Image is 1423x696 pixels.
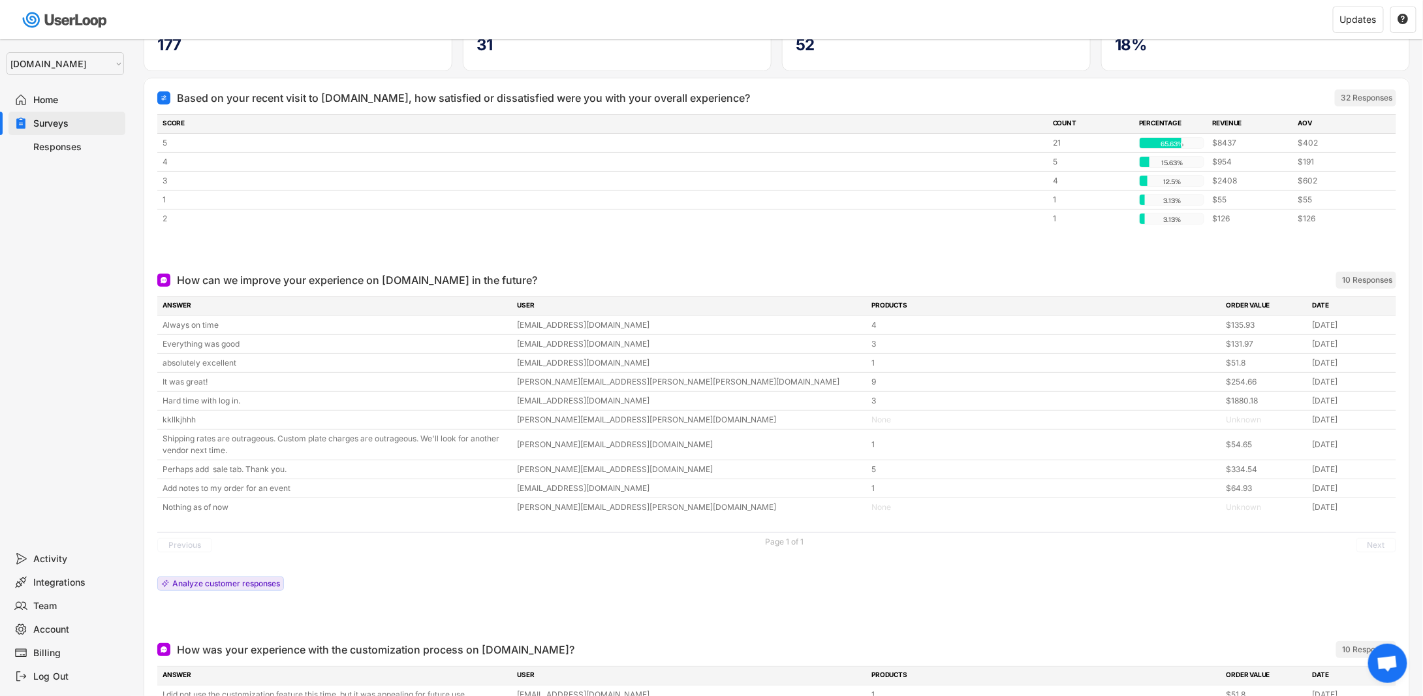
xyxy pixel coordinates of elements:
div: 5 [1053,156,1131,168]
img: userloop-logo-01.svg [20,7,112,33]
div: How can we improve your experience on [DOMAIN_NAME] in the future? [177,272,537,288]
div: [DATE] [1313,376,1391,388]
div: Updates [1340,15,1377,24]
div: AOV [1298,118,1377,130]
div: 1 [872,482,1219,494]
div: Open chat [1368,644,1407,683]
div: $402 [1298,137,1377,149]
div: 9 [872,376,1219,388]
div: 4 [163,156,1045,168]
div: How was your experience with the customization process on [DOMAIN_NAME]? [177,642,574,657]
div: [DATE] [1313,357,1391,369]
div: 1 [872,357,1219,369]
div: Nothing as of now [163,501,509,513]
div: COUNT [1053,118,1131,130]
div: [DATE] [1313,338,1391,350]
button:  [1398,14,1409,25]
div: ORDER VALUE [1227,300,1305,312]
div: 1 [1053,213,1131,225]
div: $126 [1298,213,1377,225]
div: [PERSON_NAME][EMAIL_ADDRESS][DOMAIN_NAME] [517,439,864,451]
div: [DATE] [1313,395,1391,407]
div: 15.63% [1142,157,1202,168]
div: Unknown [1227,501,1305,513]
div: [EMAIL_ADDRESS][DOMAIN_NAME] [517,338,864,350]
div: None [872,501,1219,513]
div: 1 [1053,194,1131,206]
div: ORDER VALUE [1227,670,1305,682]
h5: 52 [796,35,1077,55]
div: $131.97 [1227,338,1305,350]
div: Billing [34,647,120,659]
div: PERCENTAGE [1139,118,1204,130]
div: $954 [1212,156,1290,168]
div: 4 [1053,175,1131,187]
div: kkllkjhhh [163,414,509,426]
div: 10 Responses [1343,644,1393,655]
div: None [872,414,1219,426]
button: Next [1356,538,1396,552]
div: [DATE] [1313,439,1391,451]
div: [EMAIL_ADDRESS][DOMAIN_NAME] [517,319,864,331]
h5: 177 [157,35,439,55]
div: 21 [1053,137,1131,149]
div: Based on your recent visit to [DOMAIN_NAME], how satisfied or dissatisfied were you with your ove... [177,90,750,106]
div: USER [517,300,864,312]
div: USER [517,670,864,682]
div: Surveys [34,118,120,130]
div: $51.8 [1227,357,1305,369]
div: 65.63% [1142,138,1202,150]
div: 3 [872,338,1219,350]
h5: 31 [477,35,758,55]
div: Hard time with log in. [163,395,509,407]
div: $55 [1298,194,1377,206]
div: $126 [1212,213,1290,225]
div: Log Out [34,671,120,683]
div: Activity [34,553,120,565]
div: 5 [872,464,1219,475]
div: [DATE] [1313,501,1391,513]
div: [PERSON_NAME][EMAIL_ADDRESS][PERSON_NAME][DOMAIN_NAME] [517,414,864,426]
div: Home [34,94,120,106]
div: It was great! [163,376,509,388]
div: 4 [872,319,1219,331]
div: $64.93 [1227,482,1305,494]
div: DATE [1313,670,1391,682]
div: [PERSON_NAME][EMAIL_ADDRESS][PERSON_NAME][PERSON_NAME][DOMAIN_NAME] [517,376,864,388]
div: $602 [1298,175,1377,187]
text:  [1398,13,1409,25]
div: 12.5% [1142,176,1202,187]
div: $8437 [1212,137,1290,149]
div: ANSWER [163,300,509,312]
div: 5 [163,137,1045,149]
div: Account [34,624,120,636]
div: Page 1 of 1 [765,538,804,546]
div: ANSWER [163,670,509,682]
div: 3 [163,175,1045,187]
div: 1 [872,439,1219,451]
div: $135.93 [1227,319,1305,331]
div: PRODUCTS [872,300,1219,312]
div: REVENUE [1212,118,1290,130]
div: $54.65 [1227,439,1305,451]
div: 3.13% [1142,195,1202,206]
div: 10 Responses [1343,275,1393,285]
div: $1880.18 [1227,395,1305,407]
div: [DATE] [1313,414,1391,426]
div: Everything was good [163,338,509,350]
div: DATE [1313,300,1391,312]
div: absolutely excellent [163,357,509,369]
div: 32 Responses [1341,93,1393,103]
div: [PERSON_NAME][EMAIL_ADDRESS][PERSON_NAME][DOMAIN_NAME] [517,501,864,513]
img: Open Ended [160,646,168,654]
div: Always on time [163,319,509,331]
div: [DATE] [1313,319,1391,331]
div: 2 [163,213,1045,225]
div: Analyze customer responses [172,580,280,588]
div: [DATE] [1313,482,1391,494]
div: $191 [1298,156,1377,168]
div: [DATE] [1313,464,1391,475]
div: Team [34,600,120,612]
div: [PERSON_NAME][EMAIL_ADDRESS][DOMAIN_NAME] [517,464,864,475]
div: Perhaps add sale tab. Thank you. [163,464,509,475]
